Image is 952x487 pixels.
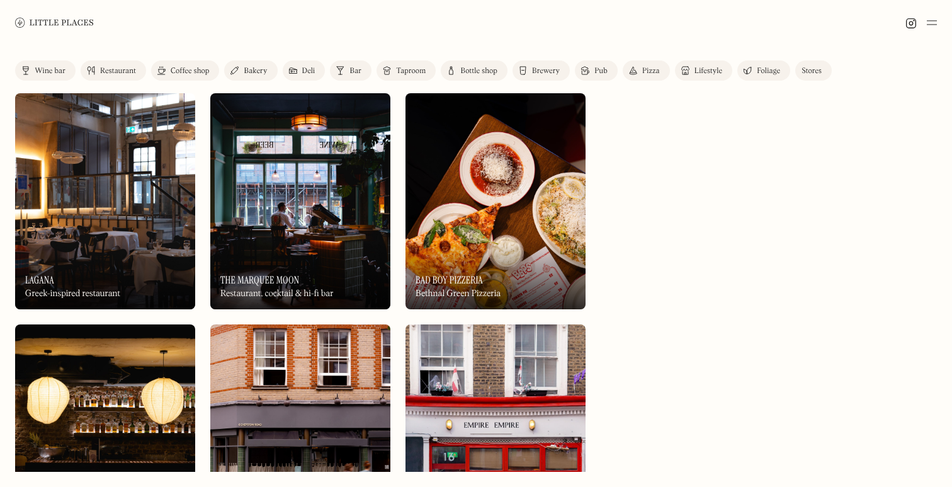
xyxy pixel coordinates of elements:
a: Bad Boy PizzeriaBad Boy PizzeriaBad Boy PizzeriaBethnal Green Pizzeria [405,93,586,309]
a: Stores [795,60,832,81]
div: Wine bar [35,67,65,75]
div: Bottle shop [460,67,497,75]
a: Foliage [737,60,790,81]
div: Restaurant, cocktail & hi-fi bar [220,289,334,299]
a: Wine bar [15,60,76,81]
a: LaganaLaganaLaganaGreek-inspired restaurant [15,93,195,309]
div: Bakery [244,67,267,75]
a: Lifestyle [675,60,732,81]
div: Deli [302,67,315,75]
div: Bethnal Green Pizzeria [416,289,501,299]
div: Foliage [757,67,780,75]
a: Taproom [377,60,436,81]
a: The Marquee MoonThe Marquee MoonThe Marquee MoonRestaurant, cocktail & hi-fi bar [210,93,390,309]
div: Restaurant [100,67,136,75]
h3: Lagana [25,274,54,286]
a: Bar [330,60,371,81]
div: Taproom [396,67,426,75]
img: Bad Boy Pizzeria [405,93,586,309]
img: Lagana [15,93,195,309]
div: Stores [802,67,822,75]
a: Brewery [513,60,570,81]
a: Coffee shop [151,60,219,81]
div: Greek-inspired restaurant [25,289,120,299]
div: Bar [349,67,361,75]
div: Coffee shop [171,67,209,75]
div: Pizza [642,67,660,75]
a: Restaurant [81,60,146,81]
div: Lifestyle [694,67,722,75]
div: Brewery [532,67,560,75]
a: Pub [575,60,618,81]
a: Pizza [623,60,670,81]
a: Bakery [224,60,277,81]
div: Pub [594,67,608,75]
a: Bottle shop [441,60,507,81]
h3: Bad Boy Pizzeria [416,274,483,286]
a: Deli [283,60,326,81]
img: The Marquee Moon [210,93,390,309]
h3: The Marquee Moon [220,274,299,286]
